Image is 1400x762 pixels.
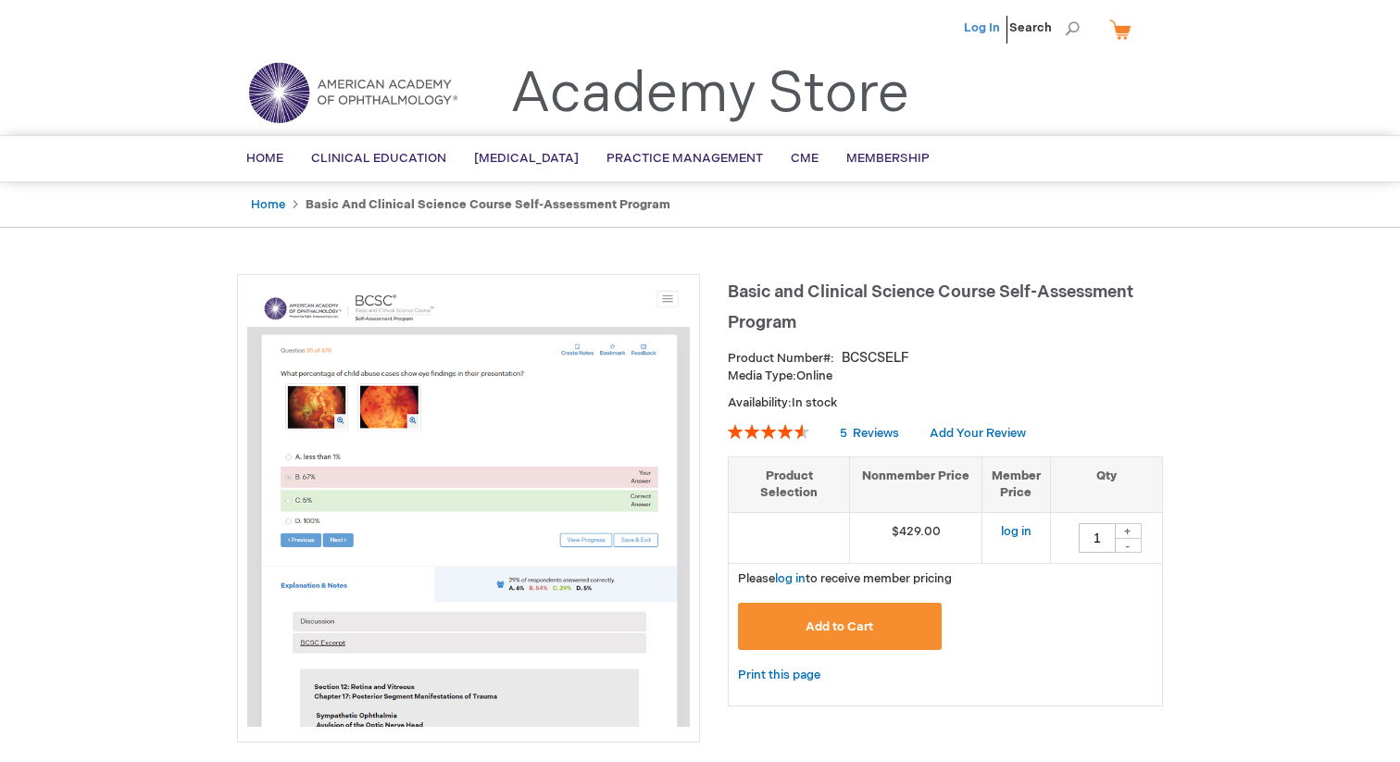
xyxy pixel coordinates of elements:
[1114,523,1142,539] div: +
[247,284,690,727] img: Basic and Clinical Science Course Self-Assessment Program
[850,512,982,563] td: $429.00
[792,395,837,410] span: In stock
[311,151,446,166] span: Clinical Education
[738,664,820,687] a: Print this page
[246,151,283,166] span: Home
[775,571,806,586] a: log in
[853,426,899,441] span: Reviews
[510,61,909,128] a: Academy Store
[842,349,909,368] div: BCSCSELF
[728,369,796,383] strong: Media Type:
[850,456,982,512] th: Nonmember Price
[840,426,902,441] a: 5 Reviews
[981,456,1050,512] th: Member Price
[1009,9,1080,46] span: Search
[729,456,850,512] th: Product Selection
[474,151,579,166] span: [MEDICAL_DATA]
[251,197,285,212] a: Home
[791,151,819,166] span: CME
[1001,524,1031,539] a: log in
[1050,456,1162,512] th: Qty
[728,282,1133,332] span: Basic and Clinical Science Course Self-Assessment Program
[964,20,1000,35] a: Log In
[606,151,763,166] span: Practice Management
[728,368,1163,385] p: Online
[738,603,942,650] button: Add to Cart
[806,619,873,634] span: Add to Cart
[840,426,847,441] span: 5
[728,351,834,366] strong: Product Number
[306,197,670,212] strong: Basic and Clinical Science Course Self-Assessment Program
[846,151,930,166] span: Membership
[1079,523,1116,553] input: Qty
[738,571,952,586] span: Please to receive member pricing
[728,424,809,439] div: 92%
[728,394,1163,412] p: Availability:
[930,426,1026,441] a: Add Your Review
[1114,538,1142,553] div: -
